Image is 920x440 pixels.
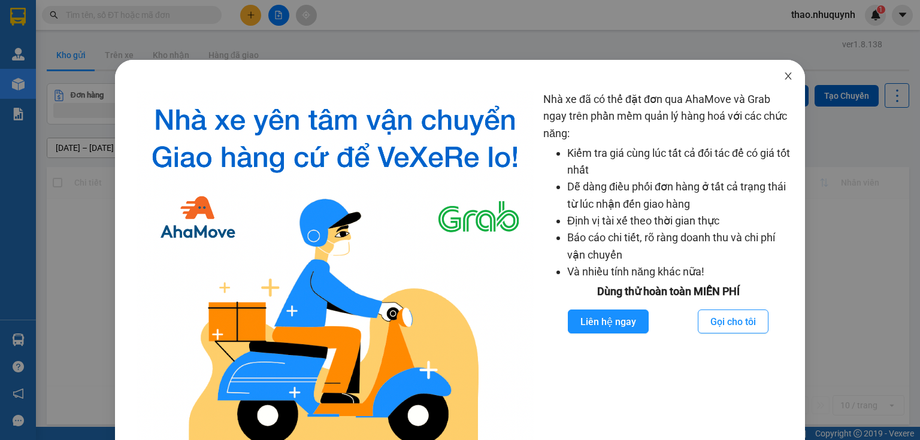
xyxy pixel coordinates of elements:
[580,314,636,329] span: Liên hệ ngay
[710,314,756,329] span: Gọi cho tôi
[567,229,793,263] li: Báo cáo chi tiết, rõ ràng doanh thu và chi phí vận chuyển
[567,145,793,179] li: Kiểm tra giá cùng lúc tất cả đối tác để có giá tốt nhất
[698,309,768,333] button: Gọi cho tôi
[771,60,805,93] button: Close
[567,178,793,213] li: Dễ dàng điều phối đơn hàng ở tất cả trạng thái từ lúc nhận đến giao hàng
[783,71,793,81] span: close
[567,263,793,280] li: Và nhiều tính năng khác nữa!
[567,213,793,229] li: Định vị tài xế theo thời gian thực
[568,309,649,333] button: Liên hệ ngay
[543,283,793,300] div: Dùng thử hoàn toàn MIỄN PHÍ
